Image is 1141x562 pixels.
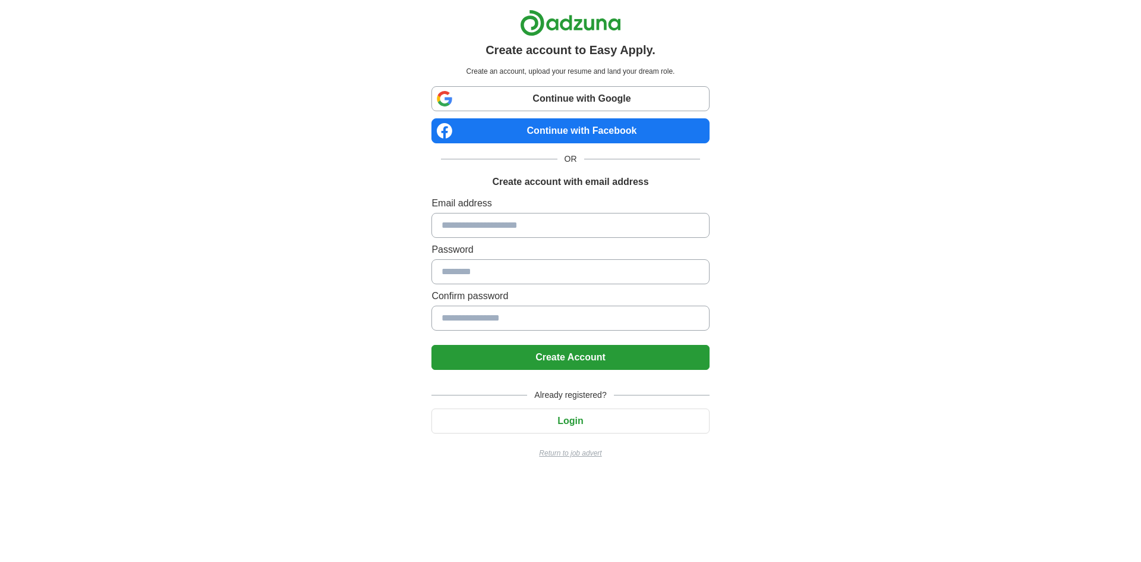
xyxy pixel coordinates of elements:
[431,448,709,459] a: Return to job advert
[431,416,709,426] a: Login
[520,10,621,36] img: Adzuna logo
[431,196,709,211] label: Email address
[431,345,709,370] button: Create Account
[492,175,648,189] h1: Create account with email address
[431,409,709,434] button: Login
[431,118,709,143] a: Continue with Facebook
[557,153,584,165] span: OR
[431,243,709,257] label: Password
[431,289,709,303] label: Confirm password
[486,41,655,59] h1: Create account to Easy Apply.
[527,389,613,401] span: Already registered?
[434,66,707,77] p: Create an account, upload your resume and land your dream role.
[431,86,709,111] a: Continue with Google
